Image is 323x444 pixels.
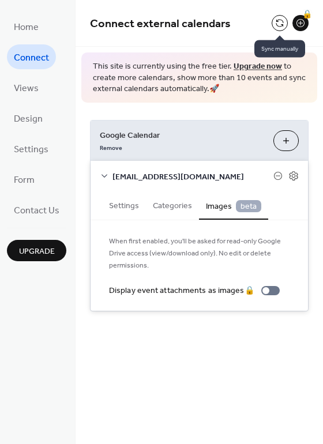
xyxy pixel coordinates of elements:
span: Home [14,18,39,36]
span: Google Calendar [100,129,264,141]
a: Design [7,106,50,130]
span: Upgrade [19,246,55,258]
a: Views [7,75,46,100]
span: Form [14,171,35,189]
span: Contact Us [14,202,59,220]
a: Upgrade now [234,59,282,74]
span: Design [14,110,43,128]
span: This site is currently using the free tier. to create more calendars, show more than 10 events an... [93,61,306,95]
a: Form [7,167,42,191]
span: Views [14,80,39,97]
span: Remove [100,144,122,152]
button: Categories [146,191,199,218]
span: Images [206,200,261,213]
a: Settings [7,136,55,161]
span: [EMAIL_ADDRESS][DOMAIN_NAME] [112,171,273,183]
button: Settings [102,191,146,218]
a: Connect [7,44,56,69]
span: When first enabled, you'll be asked for read-only Google Drive access (view/download only). No ed... [109,235,290,271]
a: Contact Us [7,197,66,222]
a: Home [7,14,46,39]
span: Connect external calendars [90,13,231,35]
span: Connect [14,49,49,67]
span: Sync manually [254,40,305,58]
span: Settings [14,141,48,159]
button: Upgrade [7,240,66,261]
span: beta [236,200,261,212]
button: Images beta [199,191,268,220]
